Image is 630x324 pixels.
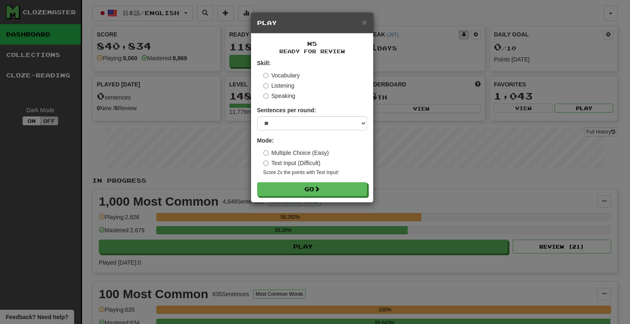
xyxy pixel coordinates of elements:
[263,92,295,100] label: Speaking
[307,40,317,47] span: N5
[263,93,269,99] input: Speaking
[257,182,367,196] button: Go
[263,150,269,156] input: Multiple Choice (Easy)
[257,137,274,144] strong: Mode:
[263,82,294,90] label: Listening
[257,19,367,27] h5: Play
[263,169,367,176] small: Score 2x the points with Text Input !
[362,18,367,27] span: ×
[263,159,321,167] label: Text Input (Difficult)
[263,161,269,166] input: Text Input (Difficult)
[263,83,269,88] input: Listening
[263,71,300,79] label: Vocabulary
[257,48,367,55] small: Ready for Review
[362,18,367,27] button: Close
[257,106,316,114] label: Sentences per round:
[257,60,271,66] strong: Skill:
[263,73,269,78] input: Vocabulary
[263,149,329,157] label: Multiple Choice (Easy)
